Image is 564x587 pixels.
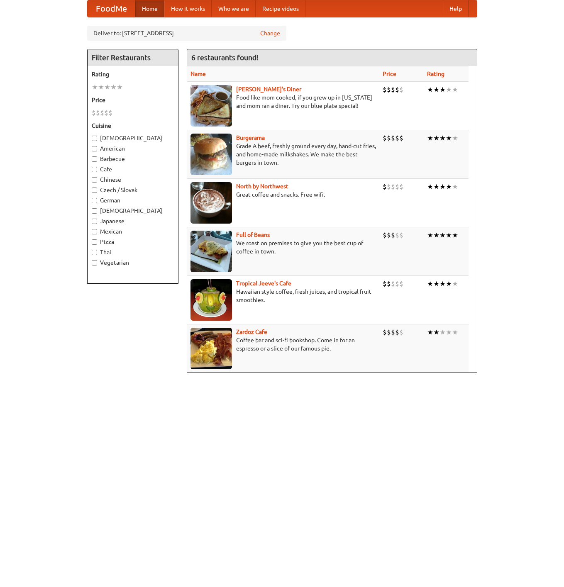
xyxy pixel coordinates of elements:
[236,329,267,335] a: Zardoz Cafe
[190,287,376,304] p: Hawaiian style coffee, fresh juices, and tropical fruit smoothies.
[395,182,399,191] li: $
[164,0,212,17] a: How it works
[190,142,376,167] p: Grade A beef, freshly ground every day, hand-cut fries, and home-made milkshakes. We make the bes...
[256,0,305,17] a: Recipe videos
[433,231,439,240] li: ★
[433,328,439,337] li: ★
[391,231,395,240] li: $
[236,280,291,287] a: Tropical Jeeve's Cafe
[395,328,399,337] li: $
[427,71,444,77] a: Rating
[190,231,232,272] img: beans.jpg
[92,188,97,193] input: Czech / Slovak
[190,182,232,224] img: north.jpg
[433,134,439,143] li: ★
[399,231,403,240] li: $
[433,279,439,288] li: ★
[391,182,395,191] li: $
[88,49,178,66] h4: Filter Restaurants
[383,85,387,94] li: $
[135,0,164,17] a: Home
[236,134,265,141] a: Burgerama
[387,85,391,94] li: $
[439,328,446,337] li: ★
[98,83,104,92] li: ★
[190,336,376,353] p: Coffee bar and sci-fi bookshop. Come in for an espresso or a slice of our famous pie.
[427,231,433,240] li: ★
[92,175,174,184] label: Chinese
[452,328,458,337] li: ★
[92,238,174,246] label: Pizza
[383,182,387,191] li: $
[387,328,391,337] li: $
[92,186,174,194] label: Czech / Slovak
[439,182,446,191] li: ★
[88,0,135,17] a: FoodMe
[452,279,458,288] li: ★
[399,279,403,288] li: $
[446,328,452,337] li: ★
[395,231,399,240] li: $
[92,165,174,173] label: Cafe
[92,219,97,224] input: Japanese
[387,182,391,191] li: $
[92,239,97,245] input: Pizza
[110,83,117,92] li: ★
[92,258,174,267] label: Vegetarian
[446,85,452,94] li: ★
[92,108,96,117] li: $
[96,108,100,117] li: $
[190,328,232,369] img: zardoz.jpg
[92,136,97,141] input: [DEMOGRAPHIC_DATA]
[452,134,458,143] li: ★
[92,134,174,142] label: [DEMOGRAPHIC_DATA]
[452,85,458,94] li: ★
[92,227,174,236] label: Mexican
[452,182,458,191] li: ★
[391,328,395,337] li: $
[190,85,232,127] img: sallys.jpg
[427,134,433,143] li: ★
[92,144,174,153] label: American
[439,279,446,288] li: ★
[391,85,395,94] li: $
[427,328,433,337] li: ★
[236,86,301,93] a: [PERSON_NAME]'s Diner
[383,134,387,143] li: $
[190,134,232,175] img: burgerama.jpg
[399,182,403,191] li: $
[190,71,206,77] a: Name
[446,279,452,288] li: ★
[433,182,439,191] li: ★
[92,208,97,214] input: [DEMOGRAPHIC_DATA]
[446,134,452,143] li: ★
[387,279,391,288] li: $
[92,155,174,163] label: Barbecue
[92,156,97,162] input: Barbecue
[92,248,174,256] label: Thai
[92,70,174,78] h5: Rating
[427,182,433,191] li: ★
[92,217,174,225] label: Japanese
[92,207,174,215] label: [DEMOGRAPHIC_DATA]
[427,85,433,94] li: ★
[399,85,403,94] li: $
[383,231,387,240] li: $
[92,83,98,92] li: ★
[439,231,446,240] li: ★
[383,328,387,337] li: $
[399,134,403,143] li: $
[92,96,174,104] h5: Price
[395,85,399,94] li: $
[104,108,108,117] li: $
[236,183,288,190] a: North by Northwest
[92,122,174,130] h5: Cuisine
[92,177,97,183] input: Chinese
[395,134,399,143] li: $
[92,167,97,172] input: Cafe
[391,279,395,288] li: $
